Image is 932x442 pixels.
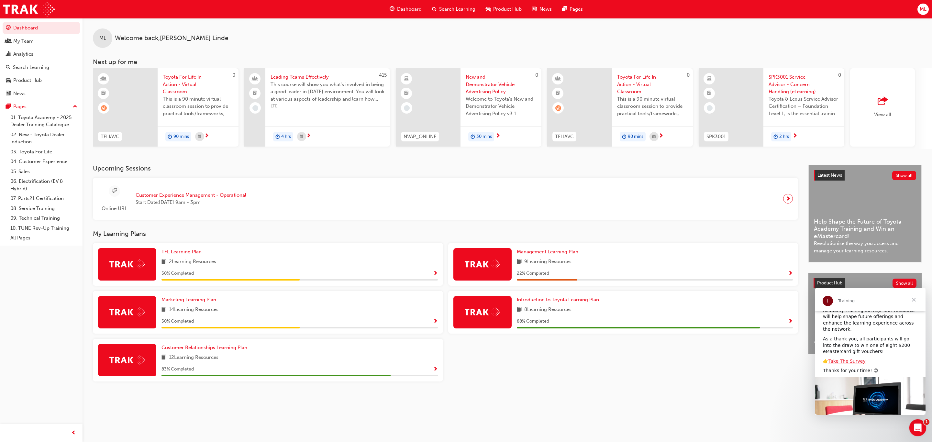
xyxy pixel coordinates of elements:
span: 0 [838,72,841,78]
a: Analytics [3,48,80,60]
span: book-icon [517,258,522,266]
div: Search Learning [13,64,49,71]
button: Show Progress [788,317,793,326]
span: Toyota & Lexus Service Advisor Certification – Foundation Level 1, is the essential training cour... [769,95,839,117]
span: learningRecordVerb_WAITLIST-icon [555,105,561,111]
span: pages-icon [562,5,567,13]
a: Product HubShow all [814,278,916,288]
span: Introduction to Toyota Learning Plan [517,297,599,303]
span: chart-icon [6,51,11,57]
span: calendar-icon [652,133,656,141]
span: Revolutionise the way you access and manage your learning resources. [814,240,916,254]
iframe: Intercom live chat message [815,288,926,415]
span: ML [99,35,106,42]
span: outbound-icon [878,97,887,106]
a: 0NVAP_ONLINENew and Demonstrator Vehicle Advertising Policy (NVAP) – eLearningWelcome to Toyota’s... [396,68,541,147]
img: Trak [465,307,500,317]
span: learningRecordVerb_NONE-icon [252,105,258,111]
a: 0TFLIAVCToyota For Life In Action - Virtual ClassroomThis is a 90 minute virtual classroom sessio... [93,68,239,147]
span: duration-icon [773,133,778,141]
span: guage-icon [6,25,11,31]
span: news-icon [532,5,537,13]
span: duration-icon [471,133,475,141]
span: news-icon [6,91,11,97]
a: Latest NewsShow allHelp Shape the Future of Toyota Academy Training and Win an eMastercard!Revolu... [808,165,922,262]
span: 12 Learning Resources [169,354,218,362]
span: car-icon [6,78,11,83]
span: 8 Learning Resources [524,306,571,314]
span: 0 [232,72,235,78]
a: Customer Relationships Learning Plan [161,344,250,351]
a: Dashboard [3,22,80,34]
button: Pages [3,101,80,113]
span: learningResourceType_ELEARNING-icon [707,75,712,83]
div: Analytics [13,50,33,58]
span: up-icon [73,103,77,111]
span: 30 mins [476,133,492,140]
span: book-icon [161,306,166,314]
span: Toyota For Life In Action - Virtual Classroom [617,73,688,95]
span: Search Learning [439,6,475,13]
img: Trak [109,259,145,269]
a: 0SPK3001SPK3001 Service Advisor - Concern Handling (eLearning)Toyota & Lexus Service Advisor Cert... [699,68,844,147]
span: next-icon [306,133,311,139]
span: 83 % Completed [161,366,194,373]
span: booktick-icon [707,89,712,98]
span: 1 [924,419,930,425]
a: Search Learning [3,61,80,73]
span: car-icon [486,5,491,13]
span: This is a 90 minute virtual classroom session to provide practical tools/frameworks, behaviours a... [617,95,688,117]
span: guage-icon [390,5,394,13]
button: Show Progress [788,270,793,278]
span: people-icon [6,39,11,44]
span: calendar-icon [198,133,201,141]
span: SPK3001 [706,133,726,140]
span: learningRecordVerb_NONE-icon [707,105,713,111]
span: 50 % Completed [161,270,194,277]
span: NVAP_ONLINE [404,133,437,140]
a: Latest NewsShow all [814,170,916,181]
button: Show Progress [433,270,438,278]
span: 50 % Completed [161,318,194,325]
span: ML [920,6,926,13]
span: TFLIAVC [101,133,119,140]
a: car-iconProduct Hub [481,3,527,16]
span: View all [874,112,891,117]
span: TFLIAVC [555,133,574,140]
span: Product Hub [817,280,842,286]
a: Product Hub [3,74,80,86]
img: Trak [109,355,145,365]
span: 2 hrs [779,133,789,140]
img: Trak [465,259,500,269]
span: 415 [379,72,387,78]
span: 88 % Completed [517,318,549,325]
button: Show Progress [433,365,438,373]
span: Latest News [817,172,842,178]
span: Show Progress [788,319,793,325]
div: My Team [13,38,34,45]
span: Customer Relationships Learning Plan [161,345,247,350]
img: Trak [3,2,55,17]
span: This course will show you what's involved in being a good leader in [DATE] environment. You will ... [271,81,385,103]
button: DashboardMy TeamAnalyticsSearch LearningProduct HubNews [3,21,80,101]
a: news-iconNews [527,3,557,16]
span: New and Demonstrator Vehicle Advertising Policy (NVAP) – eLearning [466,73,536,95]
a: 10. TUNE Rev-Up Training [8,223,80,233]
a: 05. Sales [8,167,80,177]
span: 0 [535,72,538,78]
span: next-icon [495,133,500,139]
span: duration-icon [275,133,280,141]
a: News [3,88,80,100]
a: 415Leading Teams EffectivelyThis course will show you what's involved in being a good leader in [... [244,68,390,147]
button: Show Progress [433,317,438,326]
a: Marketing Learning Plan [161,296,219,304]
div: News [13,90,26,97]
span: next-icon [204,133,209,139]
span: Customer Experience Management - Operational [136,192,246,199]
span: Product Hub [493,6,522,13]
